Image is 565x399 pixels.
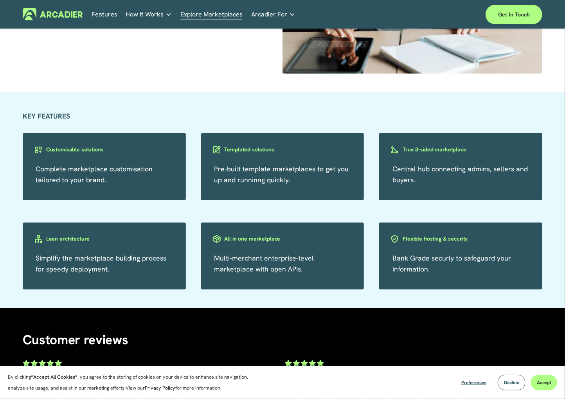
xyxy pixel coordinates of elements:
[126,8,172,20] a: folder dropdown
[498,375,525,390] button: Decline
[31,374,77,380] strong: “Accept All Cookies”
[23,331,128,348] span: Customer reviews
[145,385,175,391] a: Privacy Policy
[201,144,364,154] a: Templated solutions
[23,8,83,20] img: Arcadier
[126,9,164,20] span: How It Works
[23,144,186,154] a: Customisable solutions
[251,8,295,20] a: folder dropdown
[504,379,519,386] span: Decline
[180,8,243,20] a: Explore Marketplaces
[225,146,274,153] h3: Templated solutions
[201,234,364,243] a: All in one marketplace
[251,9,287,20] span: Arcadier For
[23,111,70,120] strong: KEY FEATURES
[92,8,117,20] a: Features
[46,146,104,153] h3: Customisable solutions
[46,235,90,243] h3: Lean architecture
[461,379,486,386] span: Preferences
[455,375,492,390] button: Preferences
[8,372,262,394] p: By clicking , you agree to the storing of cookies on your device to enhance site navigation, anal...
[23,234,186,243] a: Lean architecture
[225,235,281,243] h3: All in one marketplace
[526,361,565,399] iframe: Chat Widget
[486,5,542,24] a: Get in touch
[379,234,542,243] a: Flexible hosting & security
[403,235,468,243] h3: Flexible hosting & security
[403,146,466,153] h3: True 3-sided marketplace
[379,144,542,154] a: True 3-sided marketplace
